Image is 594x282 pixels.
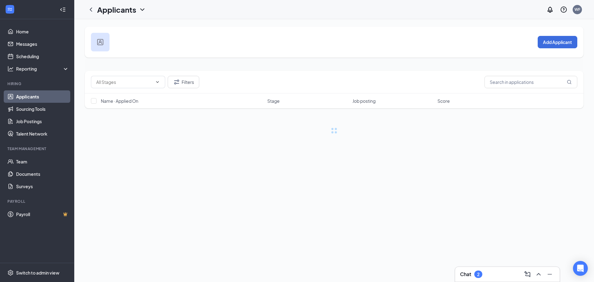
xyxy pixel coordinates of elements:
[7,199,68,204] div: Payroll
[97,39,103,45] img: user icon
[560,6,567,13] svg: QuestionInfo
[16,155,69,168] a: Team
[96,79,153,85] input: All Stages
[545,269,555,279] button: Minimize
[16,208,69,220] a: PayrollCrown
[267,98,280,104] span: Stage
[16,270,59,276] div: Switch to admin view
[484,76,577,88] input: Search in applications
[7,81,68,86] div: Hiring
[16,38,69,50] a: Messages
[16,168,69,180] a: Documents
[567,80,572,85] svg: MagnifyingGlass
[168,76,199,88] button: Filter Filters
[538,36,577,48] button: Add Applicant
[546,271,553,278] svg: Minimize
[524,271,531,278] svg: ComposeMessage
[97,4,136,15] h1: Applicants
[535,271,542,278] svg: ChevronUp
[460,271,471,278] h3: Chat
[7,270,14,276] svg: Settings
[437,98,450,104] span: Score
[534,269,544,279] button: ChevronUp
[155,80,160,85] svg: ChevronDown
[546,6,554,13] svg: Notifications
[139,6,146,13] svg: ChevronDown
[16,50,69,63] a: Scheduling
[16,128,69,140] a: Talent Network
[101,98,138,104] span: Name · Applied On
[16,66,69,72] div: Reporting
[575,7,580,12] div: WF
[60,7,66,13] svg: Collapse
[16,25,69,38] a: Home
[87,6,95,13] svg: ChevronLeft
[352,98,376,104] span: Job posting
[7,146,68,151] div: Team Management
[173,78,180,86] svg: Filter
[7,6,13,12] svg: WorkstreamLogo
[16,180,69,193] a: Surveys
[16,90,69,103] a: Applicants
[16,115,69,128] a: Job Postings
[523,269,532,279] button: ComposeMessage
[573,261,588,276] div: Open Intercom Messenger
[7,66,14,72] svg: Analysis
[16,103,69,115] a: Sourcing Tools
[477,272,480,277] div: 2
